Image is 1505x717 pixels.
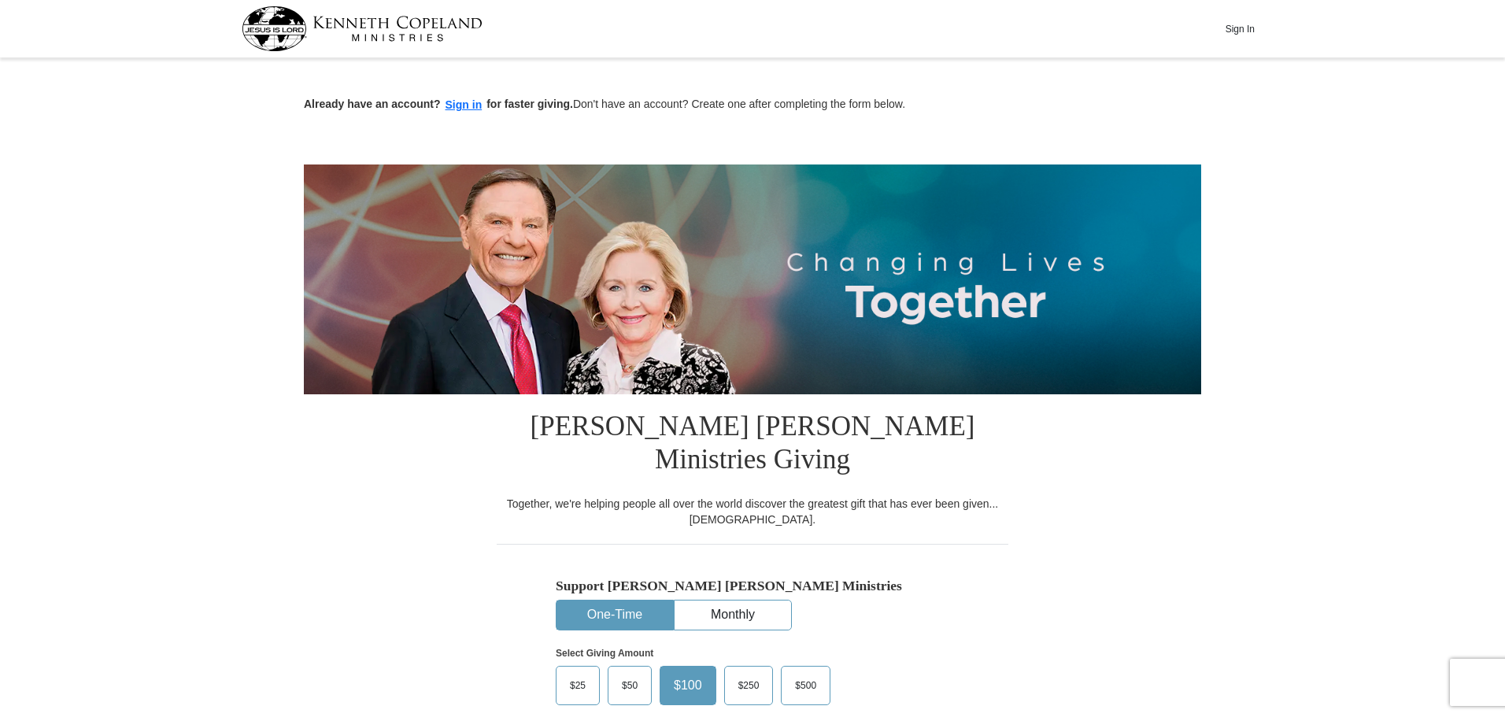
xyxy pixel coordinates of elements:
[675,601,791,630] button: Monthly
[556,578,949,594] h5: Support [PERSON_NAME] [PERSON_NAME] Ministries
[557,601,673,630] button: One-Time
[666,674,710,697] span: $100
[242,6,483,51] img: kcm-header-logo.svg
[614,674,645,697] span: $50
[497,394,1008,496] h1: [PERSON_NAME] [PERSON_NAME] Ministries Giving
[562,674,593,697] span: $25
[441,96,487,114] button: Sign in
[787,674,824,697] span: $500
[497,496,1008,527] div: Together, we're helping people all over the world discover the greatest gift that has ever been g...
[730,674,767,697] span: $250
[304,98,573,110] strong: Already have an account? for faster giving.
[304,96,1201,114] p: Don't have an account? Create one after completing the form below.
[556,648,653,659] strong: Select Giving Amount
[1216,17,1263,41] button: Sign In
